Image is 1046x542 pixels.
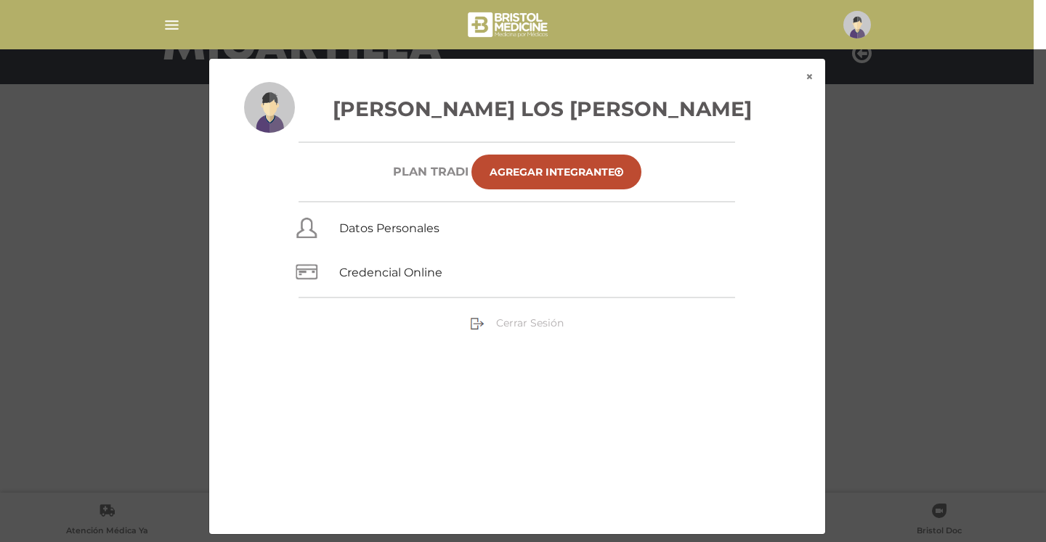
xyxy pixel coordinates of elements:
[466,7,552,42] img: bristol-medicine-blanco.png
[843,11,871,38] img: profile-placeholder.svg
[496,316,564,329] span: Cerrar Sesión
[393,165,469,178] h6: Plan TRADI
[794,59,825,95] button: ×
[470,316,564,329] a: Cerrar Sesión
[471,155,641,189] a: Agregar Integrante
[339,266,442,279] a: Credencial Online
[339,221,439,235] a: Datos Personales
[470,316,485,331] img: sign-out.png
[163,16,181,34] img: Cober_menu-lines-white.svg
[244,94,790,124] h3: [PERSON_NAME] Los [PERSON_NAME]
[244,82,295,133] img: profile-placeholder.svg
